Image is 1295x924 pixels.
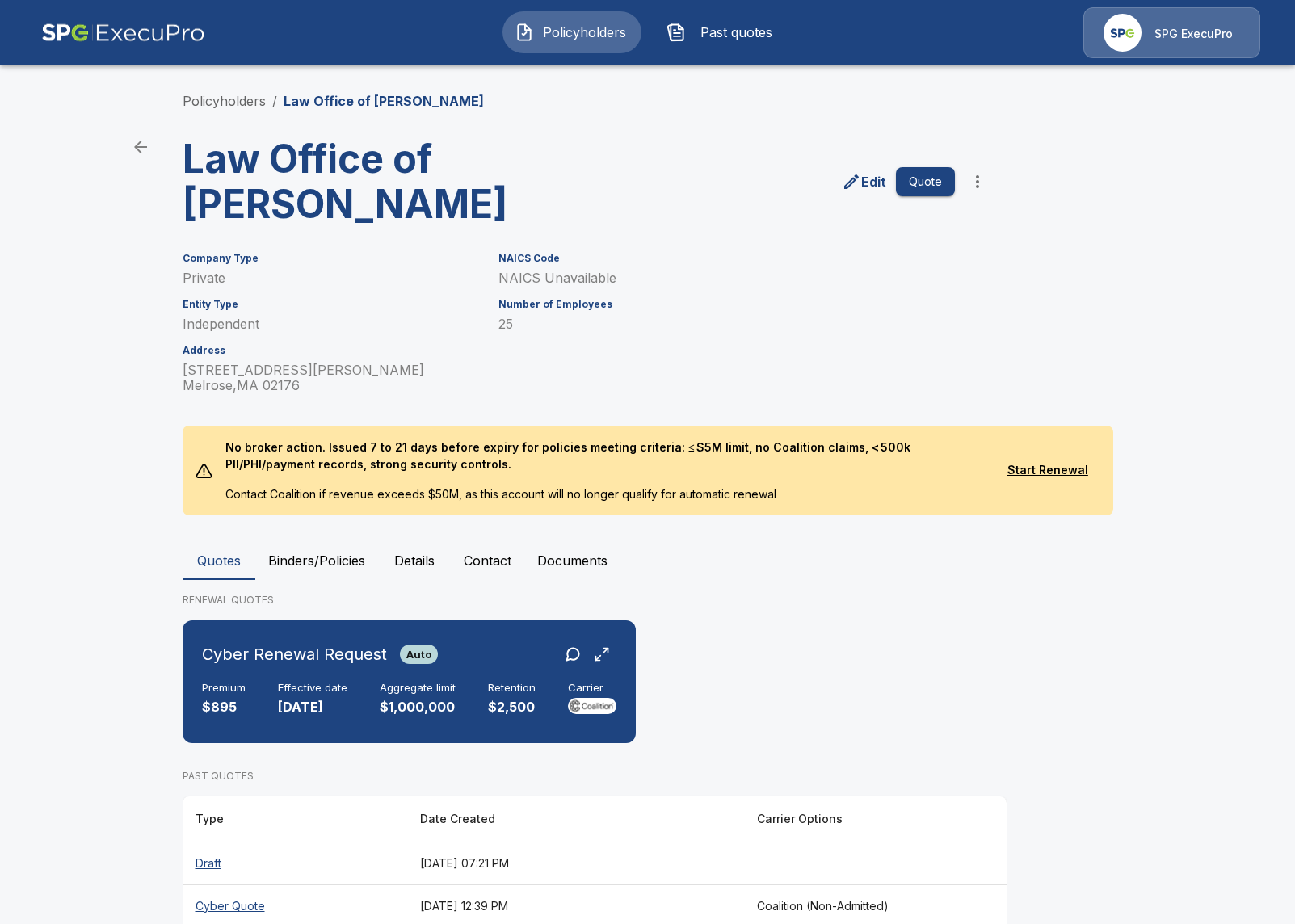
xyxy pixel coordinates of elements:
[183,345,480,356] h6: Address
[212,485,995,515] p: Contact Coalition if revenue exceeds $50M, as this account will no longer qualify for automatic r...
[568,682,616,695] h6: Carrier
[183,91,484,111] nav: breadcrumb
[568,698,616,714] img: Carrier
[488,698,536,716] p: $2,500
[272,91,277,111] li: /
[995,456,1099,485] button: Start Renewal
[380,682,456,695] h6: Aggregate limit
[183,769,1007,783] p: PAST QUOTES
[183,842,407,884] th: Draft
[202,641,387,667] h6: Cyber Renewal Request
[1083,7,1260,58] a: Agency IconSPG ExecuPro
[183,541,1113,580] div: policyholder tabs
[451,541,524,580] button: Contact
[540,23,629,42] span: Policyholders
[1154,26,1233,42] p: SPG ExecuPro
[183,593,1113,607] p: RENEWAL QUOTES
[41,7,205,58] img: AA Logo
[498,317,954,332] p: 25
[861,172,886,191] p: Edit
[124,131,157,163] a: back
[498,271,954,286] p: NAICS Unavailable
[183,363,480,393] p: [STREET_ADDRESS][PERSON_NAME] Melrose , MA 02176
[183,253,480,264] h6: Company Type
[502,11,641,53] button: Policyholders IconPolicyholders
[744,796,1007,842] th: Carrier Options
[183,93,266,109] a: Policyholders
[654,11,793,53] button: Past quotes IconPast quotes
[692,23,781,42] span: Past quotes
[524,541,620,580] button: Documents
[202,682,246,695] h6: Premium
[400,648,438,661] span: Auto
[498,253,954,264] h6: NAICS Code
[961,166,994,198] button: more
[183,136,582,227] h3: Law Office of [PERSON_NAME]
[202,698,246,716] p: $895
[183,317,480,332] p: Independent
[380,698,456,716] p: $1,000,000
[498,299,954,310] h6: Number of Employees
[407,842,744,884] th: [DATE] 07:21 PM
[1104,14,1142,52] img: Agency Icon
[284,91,484,111] p: Law Office of [PERSON_NAME]
[183,299,480,310] h6: Entity Type
[378,541,451,580] button: Details
[515,23,534,42] img: Policyholders Icon
[666,23,686,42] img: Past quotes Icon
[488,682,536,695] h6: Retention
[839,169,889,195] a: edit
[278,698,347,716] p: [DATE]
[255,541,378,580] button: Binders/Policies
[407,796,744,842] th: Date Created
[183,796,407,842] th: Type
[183,271,480,286] p: Private
[212,426,995,485] p: No broker action. Issued 7 to 21 days before expiry for policies meeting criteria: ≤ $5M limit, n...
[278,682,347,695] h6: Effective date
[896,167,955,197] button: Quote
[183,541,255,580] button: Quotes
